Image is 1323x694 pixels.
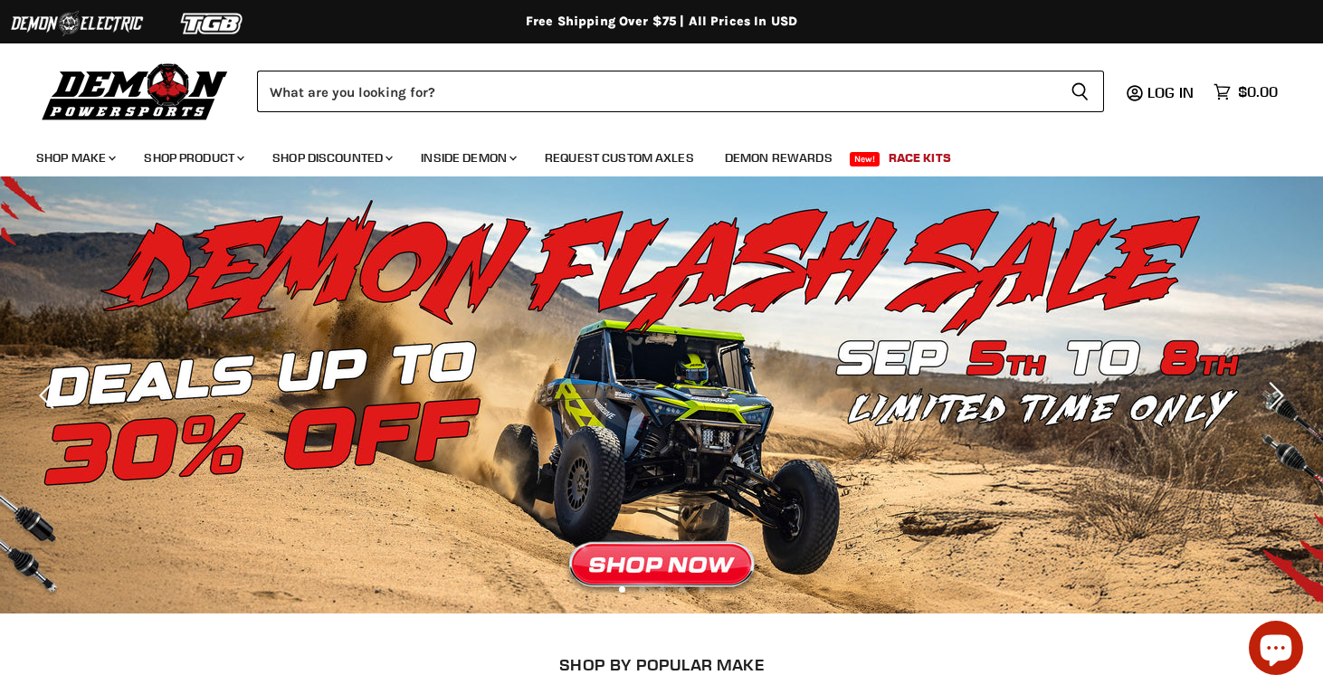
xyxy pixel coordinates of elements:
img: Demon Powersports [36,59,234,123]
li: Page dot 4 [679,586,685,593]
a: Shop Discounted [259,139,404,176]
input: Search [257,71,1056,112]
a: Shop Product [130,139,255,176]
span: Log in [1147,83,1194,101]
a: Request Custom Axles [531,139,708,176]
li: Page dot 1 [619,586,625,593]
button: Previous [32,377,68,414]
img: Demon Electric Logo 2 [9,6,145,41]
a: Shop Make [23,139,127,176]
button: Next [1255,377,1291,414]
button: Search [1056,71,1104,112]
li: Page dot 5 [699,586,705,593]
li: Page dot 3 [659,586,665,593]
a: Race Kits [875,139,965,176]
a: Demon Rewards [711,139,846,176]
ul: Main menu [23,132,1273,176]
span: New! [850,152,880,166]
img: TGB Logo 2 [145,6,281,41]
a: Log in [1139,84,1204,100]
a: Inside Demon [407,139,528,176]
form: Product [257,71,1104,112]
span: $0.00 [1238,83,1278,100]
li: Page dot 2 [639,586,645,593]
a: $0.00 [1204,79,1287,105]
inbox-online-store-chat: Shopify online store chat [1243,621,1309,680]
h2: SHOP BY POPULAR MAKE [23,655,1301,674]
